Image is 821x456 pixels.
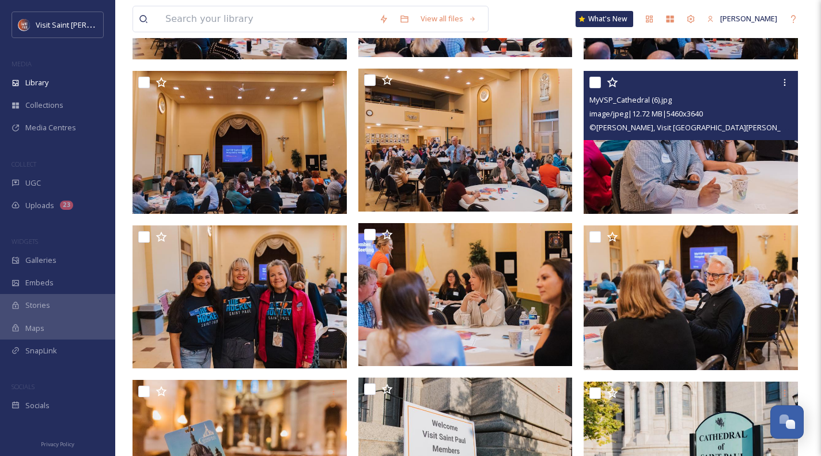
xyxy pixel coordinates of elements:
[25,122,76,133] span: Media Centres
[589,108,703,119] span: image/jpeg | 12.72 MB | 5460 x 3640
[720,13,777,24] span: [PERSON_NAME]
[41,440,74,448] span: Privacy Policy
[25,200,54,211] span: Uploads
[25,178,41,189] span: UGC
[12,59,32,68] span: MEDIA
[589,95,672,105] span: MyVSP_Cathedral (6).jpg
[25,255,56,266] span: Galleries
[770,405,804,439] button: Open Chat
[25,77,48,88] span: Library
[576,11,633,27] a: What's New
[12,237,38,246] span: WIDGETS
[25,300,50,311] span: Stories
[701,7,783,30] a: [PERSON_NAME]
[18,19,30,31] img: Visit%20Saint%20Paul%20Updated%20Profile%20Image.jpg
[12,160,36,168] span: COLLECT
[25,345,57,356] span: SnapLink
[60,201,73,210] div: 23
[25,323,44,334] span: Maps
[25,100,63,111] span: Collections
[584,225,801,370] img: MyVSP_Cathedral (3).jpg
[12,382,35,391] span: SOCIALS
[25,277,54,288] span: Embeds
[358,223,573,366] img: MyVSP_Cathedral (4).jpg
[584,70,798,213] img: MyVSP_Cathedral (6).jpg
[25,400,50,411] span: Socials
[41,436,74,450] a: Privacy Policy
[160,6,373,32] input: Search your library
[133,70,347,213] img: MyVSP_Cathedral (8).jpg
[36,19,128,30] span: Visit Saint [PERSON_NAME]
[358,69,573,212] img: MyVSP_Cathedral (7).jpg
[415,7,482,30] a: View all files
[589,122,803,133] span: © [PERSON_NAME], Visit [GEOGRAPHIC_DATA][PERSON_NAME]
[133,225,347,368] img: MyVSP_Cathedral (5).jpg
